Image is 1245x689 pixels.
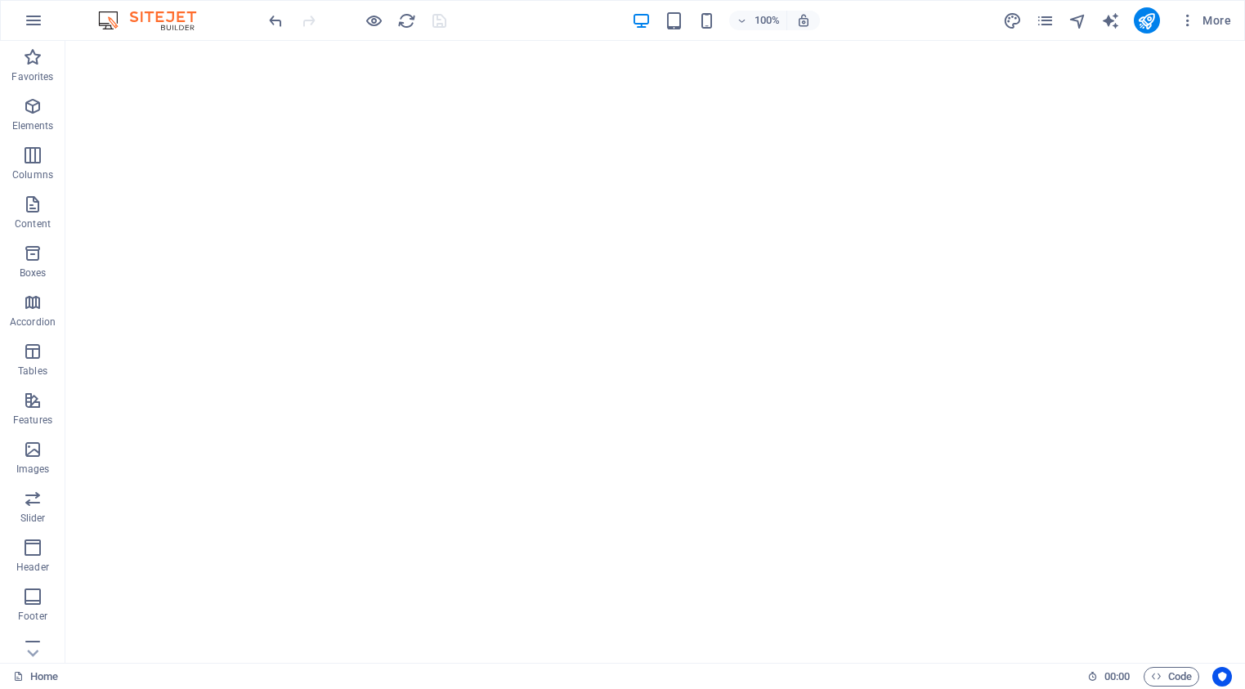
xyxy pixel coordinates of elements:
[1036,11,1055,30] button: pages
[1116,670,1118,682] span: :
[1003,11,1023,30] button: design
[1134,7,1160,34] button: publish
[1180,12,1231,29] span: More
[13,414,52,427] p: Features
[266,11,285,30] i: Undo: Change text (Ctrl+Z)
[729,11,787,30] button: 100%
[1068,11,1088,30] button: navigator
[1151,667,1192,687] span: Code
[12,168,53,181] p: Columns
[1101,11,1120,30] i: AI Writer
[12,119,54,132] p: Elements
[1144,667,1199,687] button: Code
[18,365,47,378] p: Tables
[1137,11,1156,30] i: Publish
[754,11,780,30] h6: 100%
[10,315,56,329] p: Accordion
[16,561,49,574] p: Header
[266,11,285,30] button: undo
[1087,667,1131,687] h6: Session time
[1003,11,1022,30] i: Design (Ctrl+Alt+Y)
[396,11,416,30] button: reload
[1036,11,1055,30] i: Pages (Ctrl+Alt+S)
[1101,11,1121,30] button: text_generator
[1104,667,1130,687] span: 00 00
[1212,667,1232,687] button: Usercentrics
[15,217,51,230] p: Content
[1068,11,1087,30] i: Navigator
[18,610,47,623] p: Footer
[11,70,53,83] p: Favorites
[397,11,416,30] i: Reload page
[20,512,46,525] p: Slider
[796,13,811,28] i: On resize automatically adjust zoom level to fit chosen device.
[94,11,217,30] img: Editor Logo
[16,463,50,476] p: Images
[1173,7,1238,34] button: More
[20,266,47,280] p: Boxes
[13,667,58,687] a: Click to cancel selection. Double-click to open Pages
